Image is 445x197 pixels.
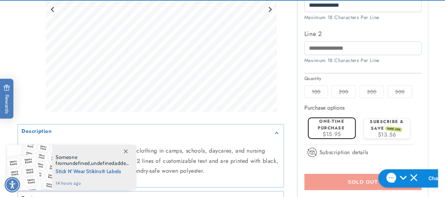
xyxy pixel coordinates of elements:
[91,160,114,166] span: undefined
[318,118,344,131] label: One-time purchase
[54,8,84,15] h2: Chat with us
[18,125,284,141] summary: Description
[375,167,438,190] iframe: Gorgias live chat messenger
[21,146,280,176] p: Laundry Safe Labels are perfect for labeling clothing in camps, schools, daycares, and nursing ho...
[4,2,85,21] button: Gorgias live chat
[386,126,402,132] span: SAVE 15%
[388,85,412,98] label: 500
[66,160,90,166] span: undefined
[304,57,421,64] div: Maximum 18 Characters Per Line
[304,85,328,98] label: 100
[265,5,275,14] button: Next slide
[56,154,129,166] span: Someone from , added this product to their cart.
[304,104,344,112] label: Purchase options
[360,85,384,98] label: 300
[304,14,421,21] div: Maximum 18 Characters Per Line
[4,84,10,113] span: Rewards
[304,75,322,82] legend: Quantity
[331,85,356,98] label: 200
[323,130,341,138] span: $15.95
[304,174,421,190] button: Sold out
[304,28,421,39] label: Line 2
[378,130,396,138] span: $13.56
[56,166,129,175] span: Stick N' Wear Stikins® Labels
[319,148,368,156] span: Subscription details
[21,128,52,135] h2: Description
[5,177,20,192] div: Accessibility Menu
[56,180,129,186] span: 14 hours ago
[348,179,378,185] span: Sold out
[370,118,404,131] label: Subscribe & save
[48,5,58,14] button: Go to last slide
